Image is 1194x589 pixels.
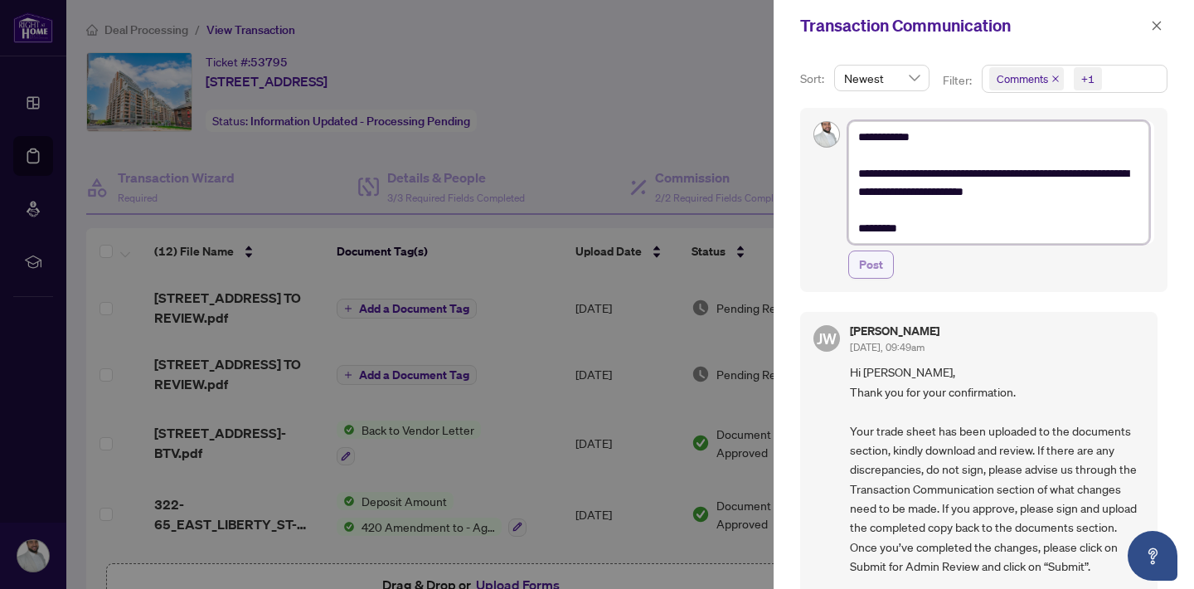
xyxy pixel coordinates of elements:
p: Filter: [943,71,974,90]
h5: [PERSON_NAME] [850,325,939,337]
span: Comments [997,71,1048,87]
span: Post [859,251,883,278]
span: [DATE], 09:49am [850,341,925,353]
img: Profile Icon [814,122,839,147]
span: close [1051,75,1060,83]
div: +1 [1081,71,1094,87]
span: Newest [844,66,920,90]
span: close [1151,20,1162,32]
button: Post [848,251,894,279]
span: JW [817,327,837,350]
p: Sort: [800,70,828,88]
div: Transaction Communication [800,13,1146,38]
button: Open asap [1128,531,1177,581]
span: Comments [989,67,1064,90]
